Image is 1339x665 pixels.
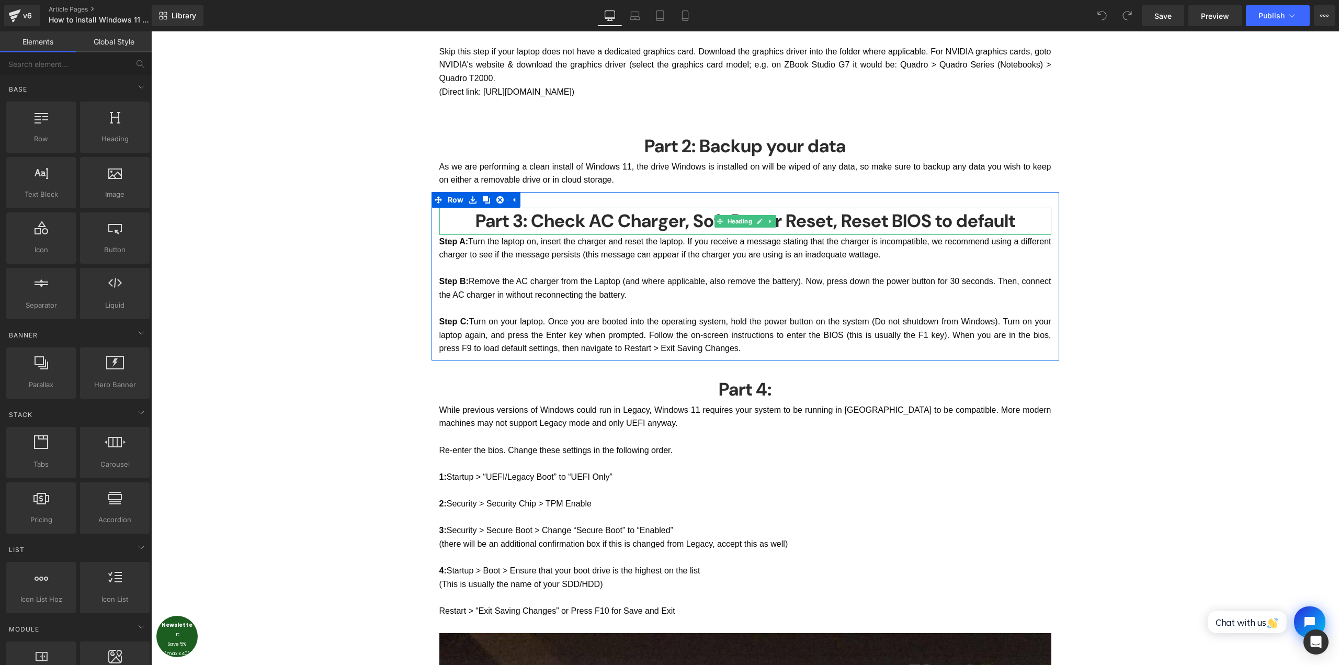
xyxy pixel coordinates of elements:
[1246,5,1310,26] button: Publish
[9,133,73,144] span: Row
[76,31,152,52] a: Global Style
[49,16,149,24] span: How to install Windows 11 on a Lenovo laptop
[288,412,900,426] p: Re-enter the bios. Change these settings in the following order.
[288,494,296,503] span: 3:
[288,506,900,520] p: (there will be an additional confirmation box if this is changed from Legacy, accept this as well)
[1258,12,1285,20] span: Publish
[9,244,73,255] span: Icon
[1314,5,1335,26] button: More
[288,492,900,506] p: Security > Secure Boot > Change “Secure Boot” to “Enabled”
[288,243,900,270] p: Remove the AC charger from the Laptop (and where applicable, also remove the battery). Now, press...
[9,514,73,525] span: Pricing
[9,459,73,470] span: Tabs
[342,161,356,176] a: Remove Row
[622,5,648,26] a: Laptop
[8,84,28,94] span: Base
[328,161,342,176] a: Clone Row
[288,441,296,450] span: 1:
[288,439,900,453] p: Startup > “UEFI/Legacy Boot” to “UEFI Only”
[288,245,317,254] span: Step B:
[288,102,900,129] h3: Part 2: Backup your data
[673,5,698,26] a: Mobile
[83,594,146,605] span: Icon List
[288,204,900,230] p: Turn the laptop on, insert the charger and reset the laptop. If you receive a message stating tha...
[8,410,33,420] span: Stack
[172,11,196,20] span: Library
[614,184,625,196] a: Expand / Collapse
[8,545,26,555] span: List
[288,546,900,560] p: (This is usually the name of your SDD/HDD)
[315,161,328,176] a: Save row
[288,372,900,399] p: While previous versions of Windows could run in Legacy, Windows 11 requires your system to be run...
[288,535,296,544] span: 4:
[288,206,317,215] span: Step A:
[8,624,40,634] span: Module
[288,466,900,479] p: Security > Security Chip > TPM Enable
[1154,10,1172,21] span: Save
[288,54,900,67] p: (Direct link: [URL][DOMAIN_NAME])
[152,5,203,26] a: New Library
[597,5,622,26] a: Desktop
[294,161,315,176] span: Row
[288,286,318,295] span: Step C:
[9,300,73,311] span: Separator
[49,5,169,14] a: Article Pages
[83,244,146,255] span: Button
[4,5,40,26] a: v6
[356,161,369,176] a: Expand / Collapse
[83,300,146,311] span: Liquid
[288,573,900,587] p: Restart > “Exit Saving Changes” or Press F10 for Save and Exit
[1201,10,1229,21] span: Preview
[288,345,900,372] h3: Part 4:
[288,468,296,477] span: 2:
[648,5,673,26] a: Tablet
[83,379,146,390] span: Hero Banner
[9,379,73,390] span: Parallax
[1188,5,1242,26] a: Preview
[1303,629,1329,655] div: Open Intercom Messenger
[83,514,146,525] span: Accordion
[288,14,900,54] p: Skip this step if your laptop does not have a dedicated graphics card. Download the graphics driv...
[574,184,603,196] span: Heading
[83,189,146,200] span: Image
[21,9,34,22] div: v6
[1117,5,1138,26] button: Redo
[83,133,146,144] span: Heading
[288,533,900,546] p: Startup > Boot > Ensure that your boot drive is the highest on the list
[83,459,146,470] span: Carousel
[288,129,900,155] p: As we are performing a clean install of Windows 11, the drive Windows is installed on will be wip...
[8,330,39,340] span: Banner
[1040,560,1188,634] iframe: Tidio Chat
[288,284,900,324] p: Turn on your laptop. Once you are booted into the operating system, hold the power button on the ...
[1092,5,1113,26] button: Undo
[9,594,73,605] span: Icon List Hoz
[9,189,73,200] span: Text Block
